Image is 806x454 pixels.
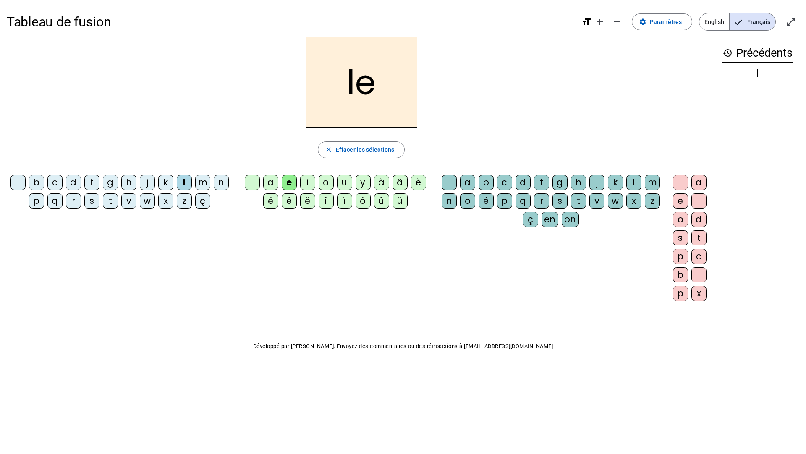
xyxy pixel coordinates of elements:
div: k [158,175,173,190]
div: m [645,175,660,190]
div: g [103,175,118,190]
div: ê [282,193,297,209]
button: Entrer en plein écran [782,13,799,30]
mat-icon: remove [612,17,622,27]
div: a [460,175,475,190]
h1: Tableau de fusion [7,8,575,35]
div: q [47,193,63,209]
span: Français [730,13,775,30]
p: Développé par [PERSON_NAME]. Envoyez des commentaires ou des rétroactions à [EMAIL_ADDRESS][DOMAI... [7,341,799,351]
div: d [691,212,707,227]
button: Diminuer la taille de la police [608,13,625,30]
h3: Précédents [722,44,793,63]
div: t [691,230,707,245]
div: é [479,193,494,209]
div: w [608,193,623,209]
div: a [263,175,278,190]
div: m [195,175,210,190]
button: Effacer les sélections [318,141,405,158]
div: l [626,175,641,190]
div: x [691,286,707,301]
div: s [84,193,99,209]
h2: le [306,37,417,128]
div: b [29,175,44,190]
div: d [66,175,81,190]
div: ô [356,193,371,209]
div: y [356,175,371,190]
button: Paramètres [632,13,692,30]
div: j [589,175,604,190]
div: c [47,175,63,190]
div: en [542,212,558,227]
div: f [534,175,549,190]
div: ü [393,193,408,209]
button: Augmenter la taille de la police [591,13,608,30]
div: g [552,175,568,190]
div: î [319,193,334,209]
div: n [214,175,229,190]
div: i [691,193,707,209]
div: f [84,175,99,190]
div: n [442,193,457,209]
div: l [691,267,707,282]
div: v [121,193,136,209]
div: v [589,193,604,209]
div: ç [523,212,538,227]
div: o [319,175,334,190]
mat-icon: open_in_full [786,17,796,27]
div: l [177,175,192,190]
div: h [571,175,586,190]
div: w [140,193,155,209]
div: û [374,193,389,209]
div: on [562,212,579,227]
div: a [691,175,707,190]
div: e [673,193,688,209]
div: s [673,230,688,245]
div: p [29,193,44,209]
div: b [673,267,688,282]
div: t [571,193,586,209]
div: b [479,175,494,190]
div: e [282,175,297,190]
div: â [393,175,408,190]
div: k [608,175,623,190]
span: English [699,13,729,30]
div: q [516,193,531,209]
mat-icon: close [325,146,332,153]
span: Effacer les sélections [336,145,394,155]
mat-icon: format_size [581,17,591,27]
div: j [140,175,155,190]
div: s [552,193,568,209]
div: à [374,175,389,190]
div: d [516,175,531,190]
div: ç [195,193,210,209]
div: è [411,175,426,190]
div: u [337,175,352,190]
div: l [722,69,793,79]
div: x [626,193,641,209]
div: ë [300,193,315,209]
mat-button-toggle-group: Language selection [699,13,776,31]
mat-icon: add [595,17,605,27]
span: Paramètres [650,17,682,27]
div: z [645,193,660,209]
div: h [121,175,136,190]
div: r [534,193,549,209]
div: z [177,193,192,209]
div: c [691,249,707,264]
mat-icon: history [722,48,733,58]
mat-icon: settings [639,18,646,26]
div: x [158,193,173,209]
div: c [497,175,512,190]
div: r [66,193,81,209]
div: p [673,249,688,264]
div: o [460,193,475,209]
div: p [673,286,688,301]
div: ï [337,193,352,209]
div: i [300,175,315,190]
div: é [263,193,278,209]
div: t [103,193,118,209]
div: p [497,193,512,209]
div: o [673,212,688,227]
